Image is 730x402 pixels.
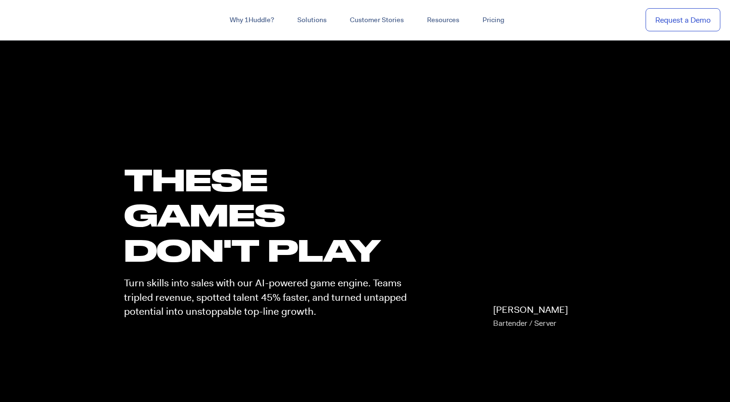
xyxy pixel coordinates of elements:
a: Why 1Huddle? [218,12,286,29]
h1: these GAMES DON'T PLAY [124,162,415,268]
p: [PERSON_NAME] [493,303,568,330]
img: ... [10,11,79,29]
p: Turn skills into sales with our AI-powered game engine. Teams tripled revenue, spotted talent 45%... [124,276,415,319]
a: Solutions [286,12,338,29]
a: Pricing [471,12,516,29]
span: Bartender / Server [493,318,556,328]
a: Request a Demo [646,8,720,32]
a: Resources [415,12,471,29]
a: Customer Stories [338,12,415,29]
